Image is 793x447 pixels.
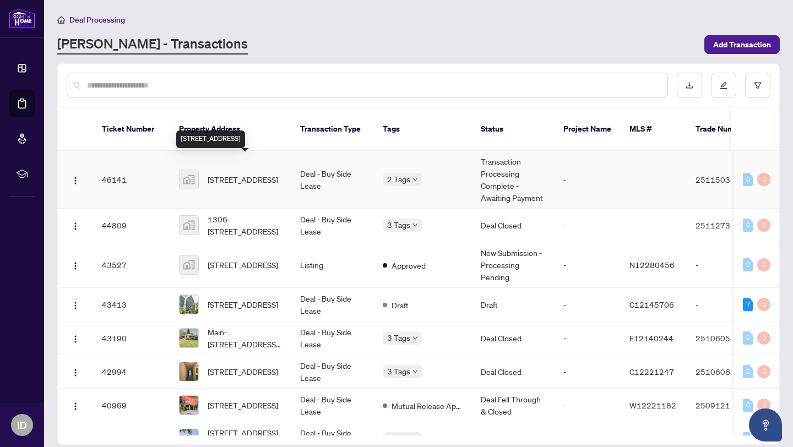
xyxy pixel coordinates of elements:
span: [STREET_ADDRESS] [208,399,278,411]
button: Logo [67,171,84,188]
div: 0 [757,399,770,412]
img: logo [9,8,35,29]
td: Transaction Processing Complete - Awaiting Payment [472,151,555,209]
th: Project Name [555,108,621,151]
td: Deal - Buy Side Lease [291,209,374,242]
td: 42994 [93,355,170,389]
span: 3 Tags [387,219,410,231]
span: N12206852 [629,434,675,444]
img: thumbnail-img [180,216,198,235]
img: Logo [71,222,80,231]
td: New Submission - Processing Pending [472,242,555,288]
td: 44809 [93,209,170,242]
button: Logo [67,256,84,274]
button: Logo [67,329,84,347]
td: 40969 [93,389,170,422]
div: 0 [757,365,770,378]
span: home [57,16,65,24]
div: 0 [743,331,753,345]
div: 0 [757,173,770,186]
div: [STREET_ADDRESS] [176,130,245,148]
button: Logo [67,363,84,380]
span: download [686,81,693,89]
img: Logo [71,402,80,411]
td: 46141 [93,151,170,209]
span: Mutual Release Approved [392,400,463,412]
img: Logo [71,368,80,377]
td: Deal Closed [472,355,555,389]
span: Approved [392,259,426,271]
span: ID [17,417,27,433]
img: thumbnail-img [180,255,198,274]
div: 0 [757,258,770,271]
div: 0 [743,219,753,232]
button: Open asap [749,408,782,441]
span: [STREET_ADDRESS] [208,366,278,378]
td: Deal Closed [472,321,555,355]
td: Deal - Buy Side Lease [291,288,374,321]
td: Deal Closed [472,209,555,242]
td: - [555,355,621,389]
span: Draft [392,299,409,311]
th: Transaction Type [291,108,374,151]
td: - [555,151,621,209]
th: Tags [374,108,472,151]
div: 0 [757,298,770,311]
div: 0 [743,173,753,186]
div: 0 [743,399,753,412]
img: Logo [71,261,80,270]
span: C12145706 [629,299,674,309]
a: [PERSON_NAME] - Transactions [57,35,248,54]
span: [STREET_ADDRESS] [208,259,278,271]
img: thumbnail-img [180,396,198,415]
th: Status [472,108,555,151]
td: Deal - Buy Side Lease [291,389,374,422]
span: filter [754,81,762,89]
span: N12280456 [629,260,675,270]
td: 2510606 [687,355,764,389]
span: Add Transaction [713,36,771,53]
td: 43527 [93,242,170,288]
span: 2 Tags [387,173,410,186]
td: - [555,242,621,288]
span: 3 Tags [387,365,410,378]
span: C12221247 [629,367,674,377]
div: 0 [743,365,753,378]
td: - [555,288,621,321]
td: 2511503 [687,151,764,209]
td: - [555,321,621,355]
span: 3 Tags [387,331,410,344]
td: 2511273 [687,209,764,242]
span: W12221182 [629,400,676,410]
td: Deal - Buy Side Lease [291,355,374,389]
th: Trade Number [687,108,764,151]
div: 0 [743,432,753,445]
th: Property Address [170,108,291,151]
td: Listing [291,242,374,288]
button: Add Transaction [704,35,780,54]
td: 43413 [93,288,170,321]
span: Main-[STREET_ADDRESS][PERSON_NAME] [208,326,283,350]
span: [STREET_ADDRESS] [208,298,278,310]
span: Deal Processing [69,15,125,25]
button: download [677,73,702,98]
img: thumbnail-img [180,329,198,347]
span: down [412,177,418,182]
span: down [412,222,418,228]
span: 3 Tags [387,432,410,445]
td: - [687,242,764,288]
td: 2509121 [687,389,764,422]
th: Ticket Number [93,108,170,151]
th: MLS # [621,108,687,151]
button: filter [745,73,770,98]
td: - [555,389,621,422]
button: Logo [67,216,84,234]
td: Deal Fell Through & Closed [472,389,555,422]
span: E12140244 [629,333,673,343]
td: Deal - Buy Side Lease [291,151,374,209]
span: down [412,335,418,341]
td: 2510605 [687,321,764,355]
button: Logo [67,396,84,414]
td: 43190 [93,321,170,355]
button: Logo [67,296,84,313]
